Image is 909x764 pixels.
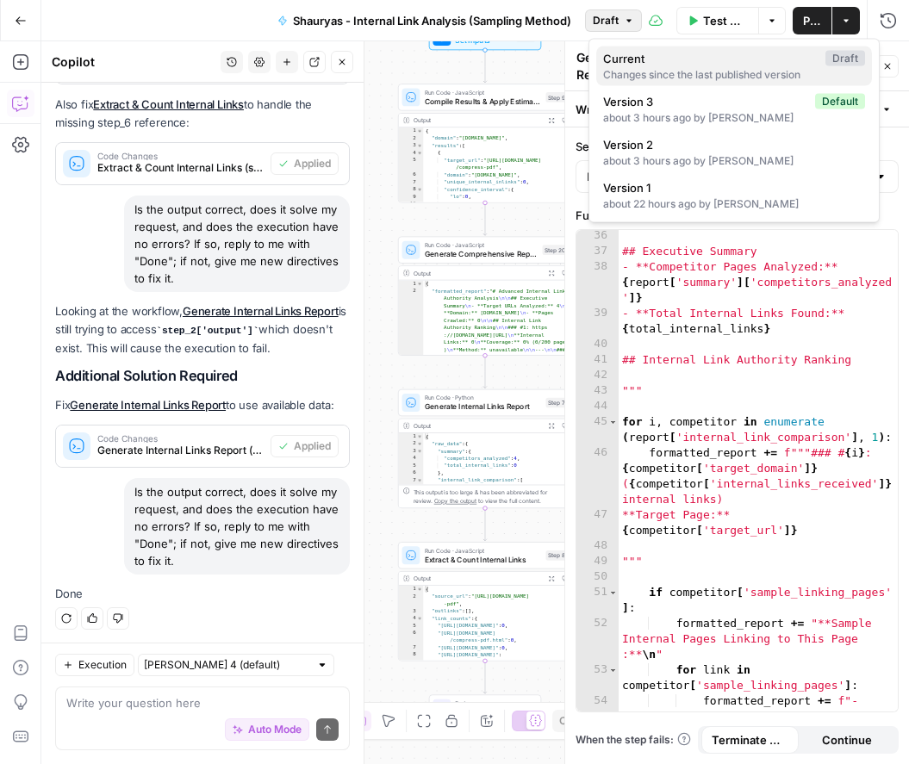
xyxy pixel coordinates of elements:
[416,433,422,440] span: Toggle code folding, rows 1 through 35
[815,94,865,109] div: Default
[271,435,339,457] button: Applied
[416,142,422,149] span: Toggle code folding, rows 3 through 60
[576,259,619,306] div: 38
[593,13,619,28] span: Draft
[603,153,865,169] div: about 3 hours ago by [PERSON_NAME]
[55,96,350,132] p: Also fix to handle the missing step_6 reference:
[414,574,542,582] div: Output
[545,92,567,102] div: Step 9
[156,326,258,336] code: step_2['output']
[576,306,619,337] div: 39
[455,35,511,47] span: Set Inputs
[414,488,568,506] div: This output is too large & has been abbreviated for review. to view the full content.
[576,352,619,368] div: 41
[267,7,582,34] button: Shauryas - Internal Link Analysis (Sampling Method)
[676,7,758,34] button: Test Workflow
[585,9,642,32] button: Draft
[399,469,424,476] div: 6
[399,171,424,178] div: 6
[398,23,572,50] div: Set InputsInputs
[97,443,264,458] span: Generate Internal Links Report (step_7)
[398,84,572,202] div: Run Code · JavaScriptCompile Results & Apply EstimationStep 9Output{ "domain":"[DOMAIN_NAME]", "r...
[398,542,572,661] div: Run Code · JavaScriptExtract & Count Internal LinksStep 8Output{ "source_url":"[URL][DOMAIN_NAME]...
[576,585,619,616] div: 51
[416,150,422,157] span: Toggle code folding, rows 4 through 17
[416,615,422,622] span: Toggle code folding, rows 4 through 9
[576,138,899,155] label: Select Language
[576,49,734,84] textarea: Generate Internal Links Report
[425,88,542,96] span: Run Code · JavaScript
[603,179,858,196] span: Version 1
[576,693,619,724] div: 54
[483,50,487,83] g: Edge from start to step_9
[416,477,422,484] span: Toggle code folding, rows 7 through 32
[793,7,831,34] button: Publish
[398,694,572,721] div: EndOutput
[399,593,424,607] div: 2
[416,440,422,447] span: Toggle code folding, rows 2 through 33
[608,414,618,430] span: Toggle code folding, rows 45 through 58
[78,657,127,673] span: Execution
[576,507,619,538] div: 47
[576,616,619,662] div: 52
[55,654,134,676] button: Execution
[70,398,226,412] a: Generate Internal Links Report
[124,478,350,575] div: Is the output correct, does it solve my request, and does the execution have no errors? If so, re...
[603,67,865,83] div: Changes since the last published version
[399,630,424,644] div: 6
[576,368,619,383] div: 42
[399,440,424,447] div: 2
[399,142,424,149] div: 3
[576,244,619,259] div: 37
[425,240,539,249] span: Run Code · JavaScript
[124,196,350,292] div: Is the output correct, does it solve my request, and does the execution have no errors? If so, re...
[399,644,424,651] div: 7
[603,50,819,67] span: Current
[399,157,424,171] div: 5
[425,546,542,555] span: Run Code · JavaScript
[399,448,424,455] div: 3
[703,12,748,29] span: Test Workflow
[603,136,858,153] span: Version 2
[425,393,542,401] span: Run Code · Python
[55,396,350,414] p: Fix to use available data:
[399,127,424,134] div: 1
[416,280,422,287] span: Toggle code folding, rows 1 through 93
[399,586,424,593] div: 1
[399,607,424,614] div: 3
[576,569,619,585] div: 50
[425,248,539,259] span: Generate Comprehensive Report
[545,398,567,408] div: Step 7
[542,245,567,255] div: Step 20
[416,127,422,134] span: Toggle code folding, rows 1 through 64
[608,585,618,600] span: Toggle code folding, rows 51 through 54
[97,152,264,160] span: Code Changes
[55,585,350,603] p: Done
[399,150,424,157] div: 4
[483,202,487,235] g: Edge from step_9 to step_20
[399,178,424,185] div: 7
[588,39,880,223] div: Draft
[603,93,808,110] span: Version 3
[587,168,867,185] input: Python
[97,434,264,443] span: Code Changes
[399,433,424,440] div: 1
[483,661,487,693] g: Edge from step_8 to end
[399,193,424,200] div: 9
[55,368,350,384] h2: Additional Solution Required
[425,554,542,565] span: Extract & Count Internal Links
[483,508,487,541] g: Edge from step_7 to step_8
[603,196,865,212] div: about 22 hours ago by [PERSON_NAME]
[248,722,302,737] span: Auto Mode
[93,97,244,111] a: Extract & Count Internal Links
[552,710,592,732] button: Copy
[576,399,619,414] div: 44
[576,732,691,748] a: When the step fails:
[576,554,619,569] div: 49
[416,186,422,193] span: Toggle code folding, rows 8 through 11
[545,550,567,561] div: Step 8
[608,662,618,678] span: Toggle code folding, rows 53 through 54
[414,115,542,124] div: Output
[416,448,422,455] span: Toggle code folding, rows 3 through 6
